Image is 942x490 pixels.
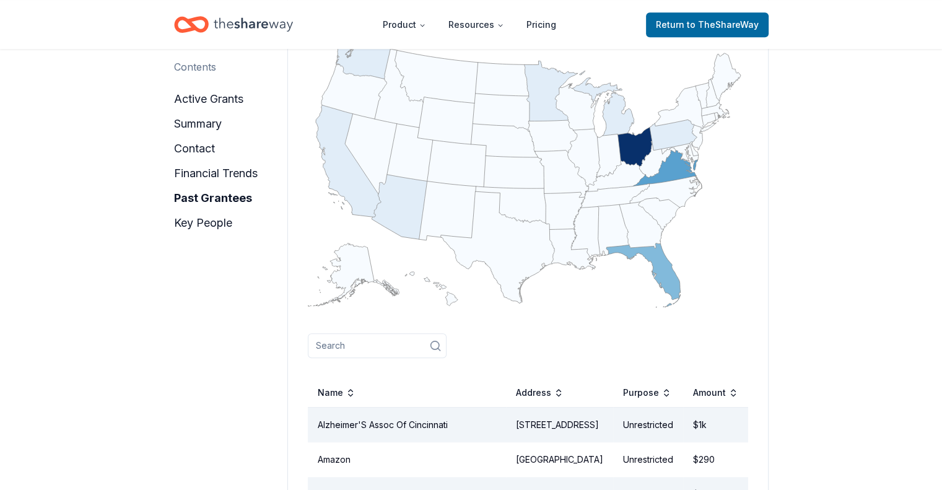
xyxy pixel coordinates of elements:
a: Pricing [517,12,566,37]
button: Amount [693,385,738,400]
button: summary [174,114,222,134]
td: Amazon [308,442,506,477]
button: Address [516,385,564,400]
button: Purpose [623,385,671,400]
a: Home [174,10,293,39]
td: [GEOGRAPHIC_DATA] [506,442,613,477]
td: Alzheimer'S Assoc Of Cincinnati [308,408,506,443]
td: [STREET_ADDRESS] [506,408,613,443]
td: $290 [683,442,748,477]
button: financial trends [174,164,258,183]
g: geo [308,38,740,307]
div: Contents [174,59,216,74]
input: Search [308,333,447,358]
button: past grantees [174,188,252,208]
td: Unrestricted [613,408,683,443]
button: active grants [174,89,243,109]
span: Return [656,17,759,32]
button: contact [174,139,215,159]
button: Product [373,12,436,37]
td: $1k [683,408,748,443]
button: Resources [438,12,514,37]
td: Unrestricted [613,442,683,477]
button: Name [318,385,355,400]
nav: Main [373,10,566,39]
button: key people [174,213,232,233]
a: Returnto TheShareWay [646,12,769,37]
span: to TheShareWay [687,19,759,30]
